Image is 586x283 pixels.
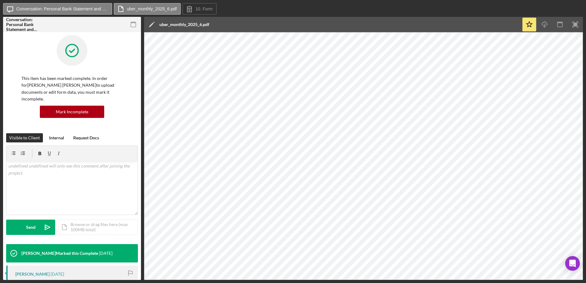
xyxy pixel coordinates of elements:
[70,133,102,142] button: Request Docs
[99,251,112,256] time: 2025-09-03 21:24
[6,17,49,32] div: Conversation: Personal Bank Statement and Paystub ([PERSON_NAME])
[21,75,123,103] p: This item has been marked complete. In order for [PERSON_NAME] [PERSON_NAME] to upload documents ...
[565,256,580,271] div: Open Intercom Messenger
[196,6,213,11] label: 10. Form
[49,133,64,142] div: Internal
[127,6,177,11] label: uber_monthly_2025_6.pdf
[51,272,64,277] time: 2025-09-03 21:24
[159,22,209,27] div: uber_monthly_2025_6.pdf
[9,133,40,142] div: Visible to Client
[40,106,104,118] button: Mark Incomplete
[15,272,50,277] div: [PERSON_NAME]
[6,133,43,142] button: Visible to Client
[6,220,55,235] button: Send
[46,133,67,142] button: Internal
[56,106,88,118] div: Mark Incomplete
[16,6,108,11] label: Conversation: Personal Bank Statement and Paystub ([PERSON_NAME])
[26,220,36,235] div: Send
[114,3,181,15] button: uber_monthly_2025_6.pdf
[73,133,99,142] div: Request Docs
[21,251,98,256] div: [PERSON_NAME] Marked this Complete
[3,3,112,15] button: Conversation: Personal Bank Statement and Paystub ([PERSON_NAME])
[182,3,217,15] button: 10. Form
